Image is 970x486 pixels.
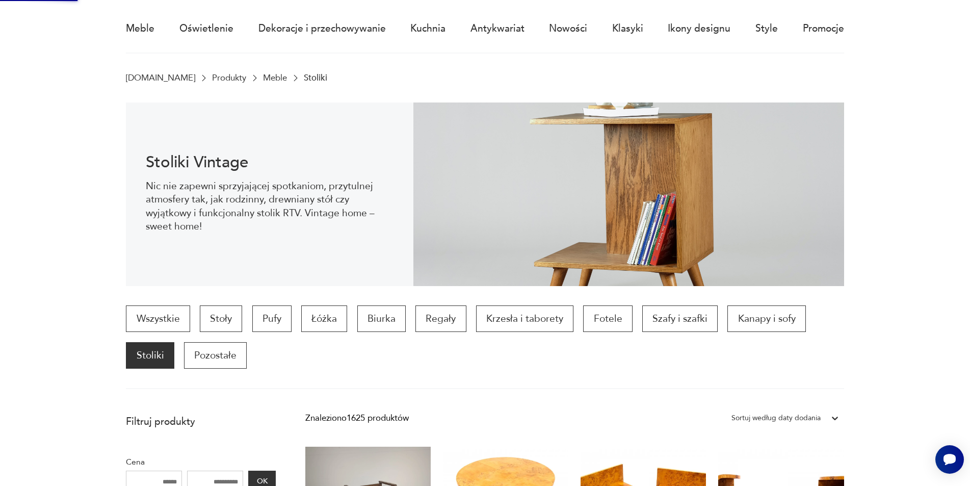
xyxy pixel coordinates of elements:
[470,5,525,52] a: Antykwariat
[126,342,174,369] a: Stoliki
[935,445,964,474] iframe: Smartsupp widget button
[357,305,406,332] a: Biurka
[263,73,287,83] a: Meble
[126,5,154,52] a: Meble
[304,73,327,83] p: Stoliki
[612,5,643,52] a: Klasyki
[803,5,844,52] a: Promocje
[126,305,190,332] a: Wszystkie
[184,342,247,369] a: Pozostałe
[668,5,730,52] a: Ikony designu
[415,305,466,332] a: Regały
[305,412,409,425] div: Znaleziono 1625 produktów
[731,412,821,425] div: Sortuj według daty dodania
[126,73,195,83] a: [DOMAIN_NAME]
[258,5,386,52] a: Dekoracje i przechowywanie
[126,455,276,469] p: Cena
[755,5,778,52] a: Style
[126,415,276,428] p: Filtruj produkty
[146,180,394,234] p: Nic nie zapewni sprzyjającej spotkaniom, przytulnej atmosfery tak, jak rodzinny, drewniany stół c...
[413,103,844,286] img: 2a258ee3f1fcb5f90a95e384ca329760.jpg
[549,5,587,52] a: Nowości
[583,305,632,332] a: Fotele
[252,305,292,332] a: Pufy
[476,305,573,332] a: Krzesła i taborety
[212,73,246,83] a: Produkty
[179,5,233,52] a: Oświetlenie
[642,305,718,332] a: Szafy i szafki
[200,305,242,332] a: Stoły
[301,305,347,332] a: Łóżka
[727,305,805,332] a: Kanapy i sofy
[410,5,445,52] a: Kuchnia
[146,155,394,170] h1: Stoliki Vintage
